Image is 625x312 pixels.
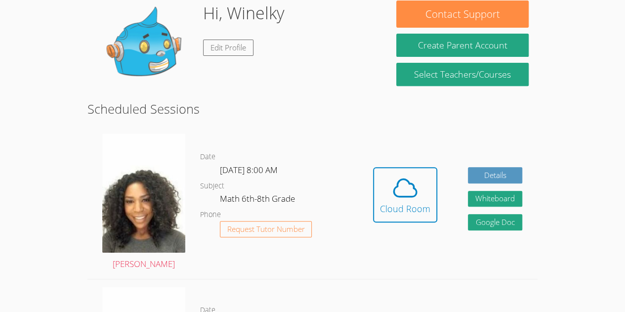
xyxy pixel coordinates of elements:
[203,40,253,56] a: Edit Profile
[468,167,522,183] a: Details
[468,191,522,207] button: Whiteboard
[468,214,522,230] a: Google Doc
[396,63,528,86] a: Select Teachers/Courses
[396,0,528,28] button: Contact Support
[227,225,305,233] span: Request Tutor Number
[96,0,195,99] img: default.png
[220,164,278,176] span: [DATE] 8:00 AM
[200,180,224,192] dt: Subject
[203,0,285,26] h1: Hi, Winelky
[102,134,185,271] a: [PERSON_NAME]
[200,209,221,221] dt: Phone
[220,221,312,237] button: Request Tutor Number
[380,202,430,216] div: Cloud Room
[396,34,528,57] button: Create Parent Account
[373,167,437,223] button: Cloud Room
[87,99,538,118] h2: Scheduled Sessions
[220,192,297,209] dd: Math 6th-8th Grade
[200,151,215,163] dt: Date
[102,134,185,253] img: avatar.png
